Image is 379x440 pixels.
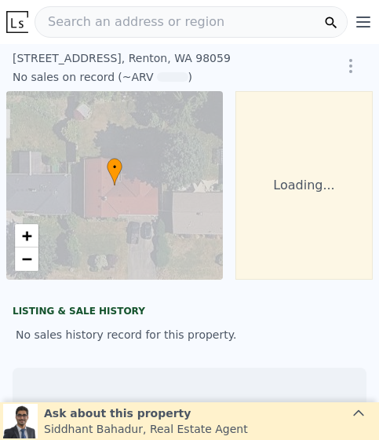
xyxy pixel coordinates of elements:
div: [STREET_ADDRESS] , Renton , WA 98059 [13,50,295,66]
div: LISTING & SALE HISTORY [13,305,366,321]
button: Show Options [335,50,366,82]
div: (~ARV ) [115,69,192,85]
div: Ask about this property [44,405,248,421]
div: Siddhant Bahadur , Real Estate Agent [44,421,248,437]
a: Zoom in [15,224,38,247]
span: + [22,225,32,245]
img: Lotside [6,11,28,33]
div: • [107,158,122,185]
div: No sales history record for this property. [13,321,366,349]
span: • [107,160,122,174]
span: − [22,249,32,269]
img: Siddhant Bahadur [3,404,38,438]
div: Loading... [235,91,373,280]
a: Zoom out [15,247,38,271]
div: No sales on record [13,69,115,85]
span: Search an address or region [35,13,224,31]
